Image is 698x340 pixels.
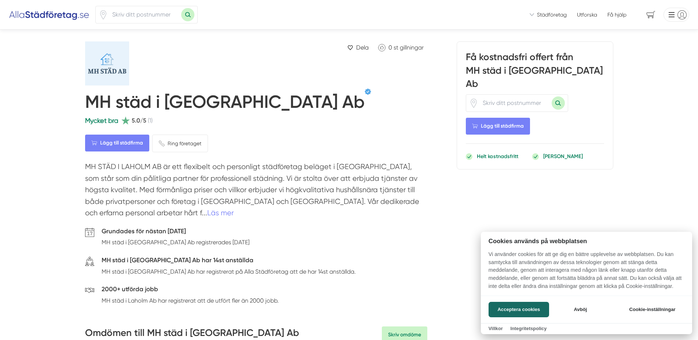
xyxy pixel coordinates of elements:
button: Avböj [551,302,610,317]
button: Cookie-inställningar [620,302,684,317]
h2: Cookies används på webbplatsen [481,238,692,245]
a: Integritetspolicy [510,326,547,331]
button: Acceptera cookies [489,302,549,317]
a: Villkor [489,326,503,331]
p: Vi använder cookies för att ge dig en bättre upplevelse av webbplatsen. Du kan samtycka till anvä... [481,251,692,295]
